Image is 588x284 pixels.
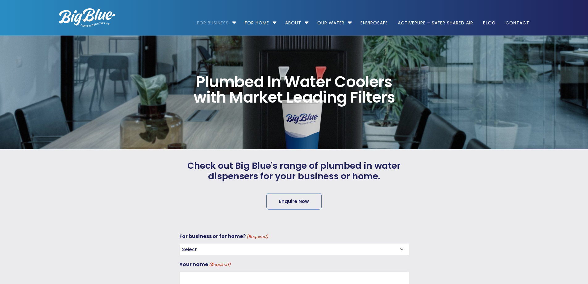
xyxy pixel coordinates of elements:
span: (Required) [208,261,231,269]
span: Check out Big Blue's range of plumbed in water dispensers for your business or home. [179,160,409,182]
span: Plumbed In Water Coolers with Market Leading Filters [182,74,406,105]
label: For business or for home? [179,232,268,241]
span: (Required) [246,233,268,240]
a: Enquire Now [266,193,322,210]
img: logo [59,8,115,27]
label: Your name [179,260,231,269]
